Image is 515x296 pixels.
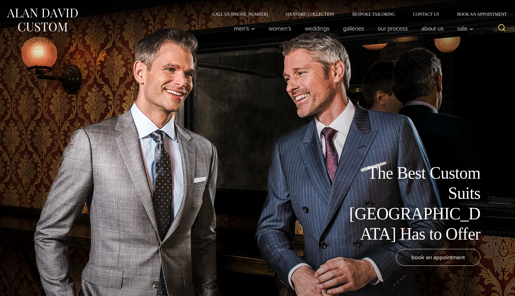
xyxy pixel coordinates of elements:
a: Oxxford Collection [277,12,343,16]
a: Our Process [371,22,415,34]
h1: The Best Custom Suits [GEOGRAPHIC_DATA] Has to Offer [345,163,480,244]
span: book an appointment [411,253,465,262]
a: Women’s [262,22,298,34]
a: Contact Us [404,12,448,16]
a: About Us [415,22,451,34]
a: Galleries [336,22,371,34]
nav: Primary Navigation [227,22,477,34]
nav: Secondary Navigation [203,12,509,16]
a: book an appointment [396,249,480,266]
button: View Search Form [495,21,509,36]
a: weddings [298,22,336,34]
span: Men’s [234,25,255,31]
img: Alan David Custom [6,7,78,33]
span: Sale [457,25,473,31]
a: Bespoke Tailoring [343,12,404,16]
a: Call Us [PHONE_NUMBER] [203,12,277,16]
a: Book an Appointment [448,12,509,16]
